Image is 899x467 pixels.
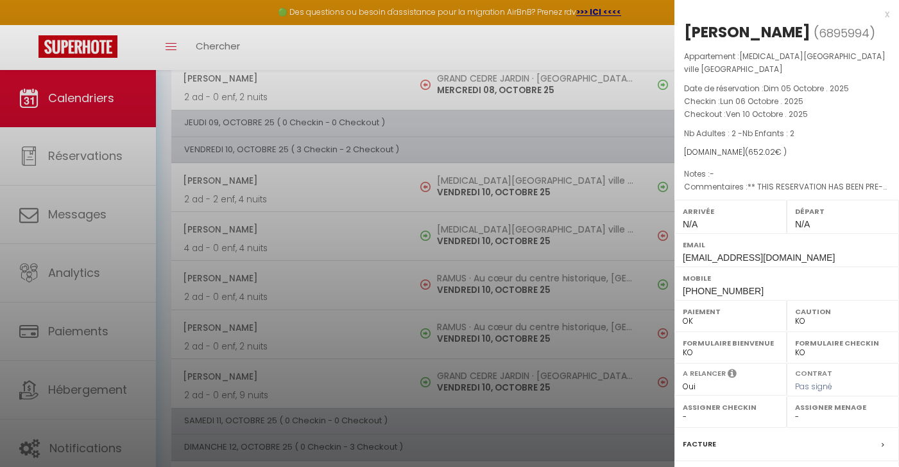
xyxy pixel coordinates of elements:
label: Formulaire Bienvenue [683,337,778,349]
label: Facture [683,437,716,451]
label: Email [683,238,891,251]
div: [PERSON_NAME] [684,22,810,42]
span: 6895994 [819,25,869,41]
span: [PHONE_NUMBER] [683,286,764,296]
span: ( € ) [745,146,787,157]
label: Caution [795,305,891,318]
span: Ven 10 Octobre . 2025 [726,109,808,119]
label: Départ [795,205,891,218]
p: Checkout : [684,108,889,121]
p: Appartement : [684,50,889,76]
p: Date de réservation : [684,82,889,95]
label: Assigner Menage [795,401,891,414]
p: Checkin : [684,95,889,108]
span: Dim 05 Octobre . 2025 [764,83,849,94]
p: Notes : [684,168,889,181]
span: [MEDICAL_DATA][GEOGRAPHIC_DATA] ville [GEOGRAPHIC_DATA] [684,51,886,75]
span: N/A [683,219,698,229]
p: Commentaires : [684,181,889,193]
label: Formulaire Checkin [795,337,891,349]
label: Mobile [683,272,891,285]
label: Paiement [683,305,778,318]
span: Nb Enfants : 2 [742,128,794,139]
span: 652.02 [748,146,775,157]
div: x [674,6,889,22]
span: Lun 06 Octobre . 2025 [720,96,803,107]
span: [EMAIL_ADDRESS][DOMAIN_NAME] [683,252,835,263]
i: Sélectionner OUI si vous souhaiter envoyer les séquences de messages post-checkout [728,368,737,382]
label: Contrat [795,368,832,376]
label: Arrivée [683,205,778,218]
span: N/A [795,219,810,229]
span: - [710,168,714,179]
div: [DOMAIN_NAME] [684,146,889,159]
label: A relancer [683,368,726,379]
span: ( ) [814,24,875,42]
span: Nb Adultes : 2 - [684,128,794,139]
label: Assigner Checkin [683,401,778,414]
span: Pas signé [795,381,832,392]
